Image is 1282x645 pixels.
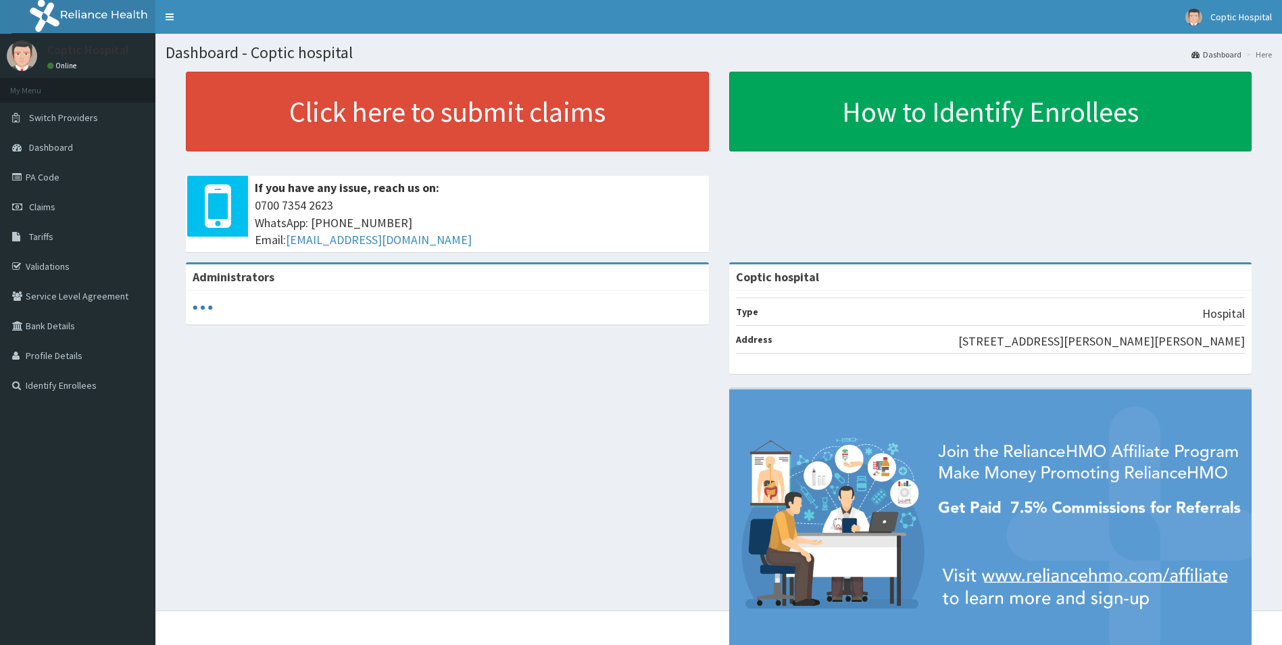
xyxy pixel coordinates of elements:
a: Dashboard [1191,49,1241,60]
a: Online [47,61,80,70]
p: Coptic Hospital [47,44,129,56]
span: Switch Providers [29,112,98,124]
h1: Dashboard - Coptic hospital [166,44,1272,62]
svg: audio-loading [193,297,213,318]
span: 0700 7354 2623 WhatsApp: [PHONE_NUMBER] Email: [255,197,702,249]
b: Address [736,333,772,345]
p: [STREET_ADDRESS][PERSON_NAME][PERSON_NAME] [958,333,1245,350]
strong: Coptic hospital [736,269,819,285]
img: User Image [1185,9,1202,26]
b: Administrators [193,269,274,285]
img: User Image [7,41,37,71]
li: Here [1243,49,1272,60]
b: If you have any issue, reach us on: [255,180,439,195]
a: Click here to submit claims [186,72,709,151]
span: Tariffs [29,231,53,243]
b: Type [736,306,758,318]
a: [EMAIL_ADDRESS][DOMAIN_NAME] [286,232,472,247]
span: Coptic Hospital [1210,11,1272,23]
p: Hospital [1202,305,1245,322]
span: Claims [29,201,55,213]
span: Dashboard [29,141,73,153]
a: How to Identify Enrollees [729,72,1252,151]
